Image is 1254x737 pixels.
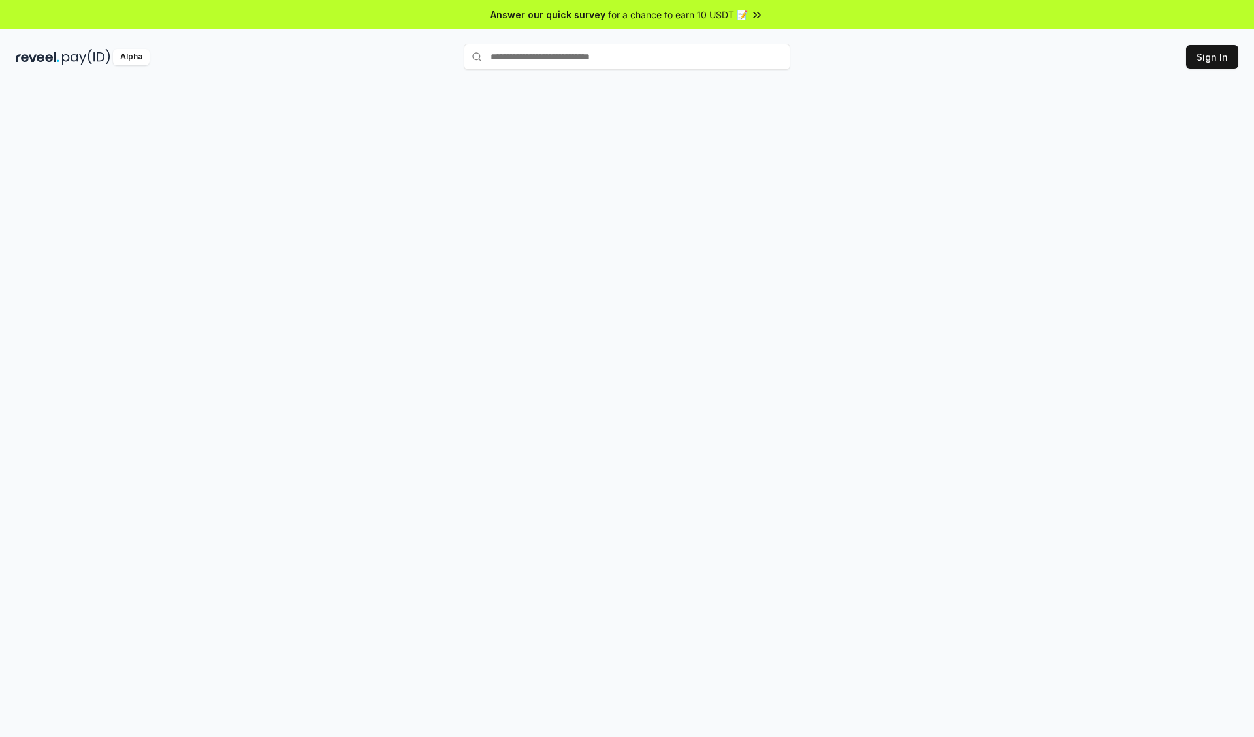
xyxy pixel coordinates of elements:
button: Sign In [1186,45,1238,69]
img: pay_id [62,49,110,65]
img: reveel_dark [16,49,59,65]
span: for a chance to earn 10 USDT 📝 [608,8,748,22]
div: Alpha [113,49,150,65]
span: Answer our quick survey [490,8,605,22]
